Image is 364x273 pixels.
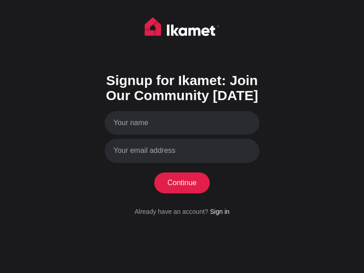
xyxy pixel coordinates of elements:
a: Sign in [210,208,229,215]
span: Already have an account? [135,208,208,215]
h1: Signup for Ikamet: Join Our Community [DATE] [105,73,259,103]
button: Continue [154,172,210,193]
img: Ikamet home [145,17,219,40]
input: Your name [105,111,259,135]
input: Your email address [105,139,259,163]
